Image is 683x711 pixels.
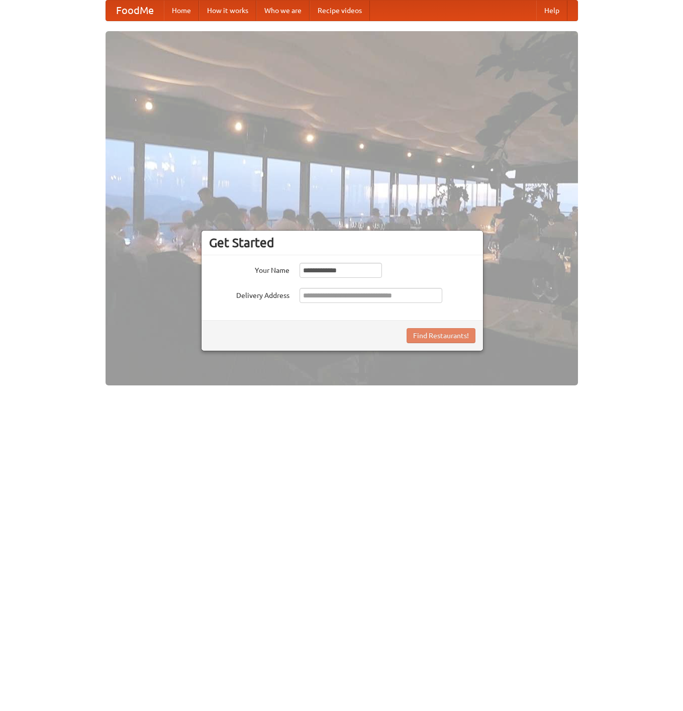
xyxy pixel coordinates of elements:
[256,1,310,21] a: Who we are
[164,1,199,21] a: Home
[310,1,370,21] a: Recipe videos
[407,328,475,343] button: Find Restaurants!
[106,1,164,21] a: FoodMe
[209,288,289,300] label: Delivery Address
[536,1,567,21] a: Help
[199,1,256,21] a: How it works
[209,263,289,275] label: Your Name
[209,235,475,250] h3: Get Started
